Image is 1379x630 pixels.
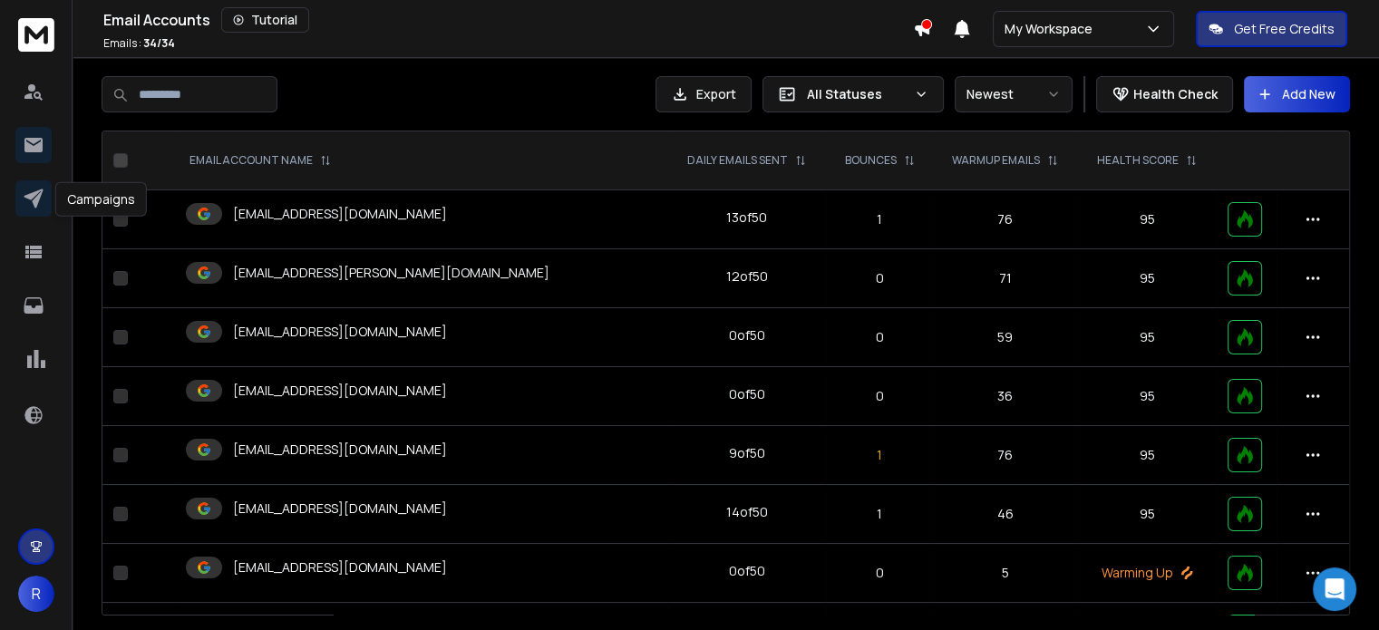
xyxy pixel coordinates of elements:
td: 95 [1078,367,1217,426]
div: 0 of 50 [729,385,765,403]
p: 0 [837,269,921,287]
p: 1 [837,505,921,523]
p: WARMUP EMAILS [952,153,1040,168]
td: 71 [933,249,1078,308]
div: 0 of 50 [729,562,765,580]
button: R [18,576,54,612]
div: Email Accounts [103,7,913,33]
p: [EMAIL_ADDRESS][DOMAIN_NAME] [233,323,447,341]
p: Warming Up [1089,564,1206,582]
td: 95 [1078,190,1217,249]
p: HEALTH SCORE [1097,153,1179,168]
td: 95 [1078,249,1217,308]
p: [EMAIL_ADDRESS][PERSON_NAME][DOMAIN_NAME] [233,264,549,282]
td: 5 [933,544,1078,603]
td: 76 [933,426,1078,485]
button: Tutorial [221,7,309,33]
p: [EMAIL_ADDRESS][DOMAIN_NAME] [233,441,447,459]
p: All Statuses [807,85,907,103]
div: 0 of 50 [729,326,765,344]
p: [EMAIL_ADDRESS][DOMAIN_NAME] [233,382,447,400]
p: [EMAIL_ADDRESS][DOMAIN_NAME] [233,499,447,518]
td: 95 [1078,426,1217,485]
div: 13 of 50 [726,208,767,227]
td: 46 [933,485,1078,544]
div: EMAIL ACCOUNT NAME [189,153,331,168]
button: Health Check [1096,76,1233,112]
p: 0 [837,564,921,582]
button: Export [656,76,752,112]
p: 0 [837,328,921,346]
p: 1 [837,446,921,464]
div: Campaigns [55,182,147,217]
p: 0 [837,387,921,405]
p: 1 [837,210,921,228]
button: Get Free Credits [1196,11,1347,47]
p: DAILY EMAILS SENT [687,153,788,168]
button: Newest [955,76,1073,112]
span: 34 / 34 [143,35,175,51]
p: My Workspace [1005,20,1100,38]
p: BOUNCES [845,153,897,168]
td: 76 [933,190,1078,249]
td: 59 [933,308,1078,367]
div: 12 of 50 [726,267,768,286]
div: 9 of 50 [729,444,765,462]
td: 36 [933,367,1078,426]
p: Health Check [1133,85,1218,103]
p: Get Free Credits [1234,20,1335,38]
div: Open Intercom Messenger [1313,567,1356,611]
td: 95 [1078,308,1217,367]
td: 95 [1078,485,1217,544]
p: [EMAIL_ADDRESS][DOMAIN_NAME] [233,558,447,577]
p: [EMAIL_ADDRESS][DOMAIN_NAME] [233,205,447,223]
button: Add New [1244,76,1350,112]
p: Emails : [103,36,175,51]
div: 14 of 50 [726,503,768,521]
